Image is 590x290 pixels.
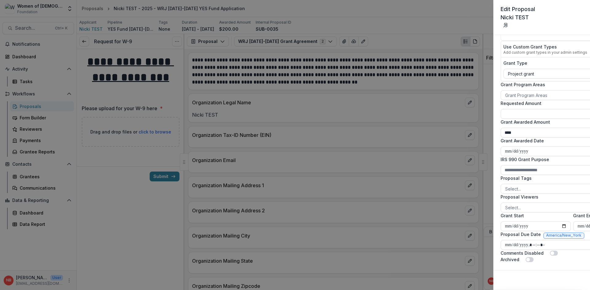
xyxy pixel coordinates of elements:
div: Add custom grant types in your admin settings [503,50,587,55]
label: Comments Disabled [501,250,544,256]
span: America/New_York [546,233,581,238]
span: Edit Proposal [501,6,535,12]
label: Grant Start [501,212,567,219]
label: Archived [501,256,519,263]
label: Proposal Due Date [501,231,541,238]
label: Use Custom Grant Types [503,44,587,50]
